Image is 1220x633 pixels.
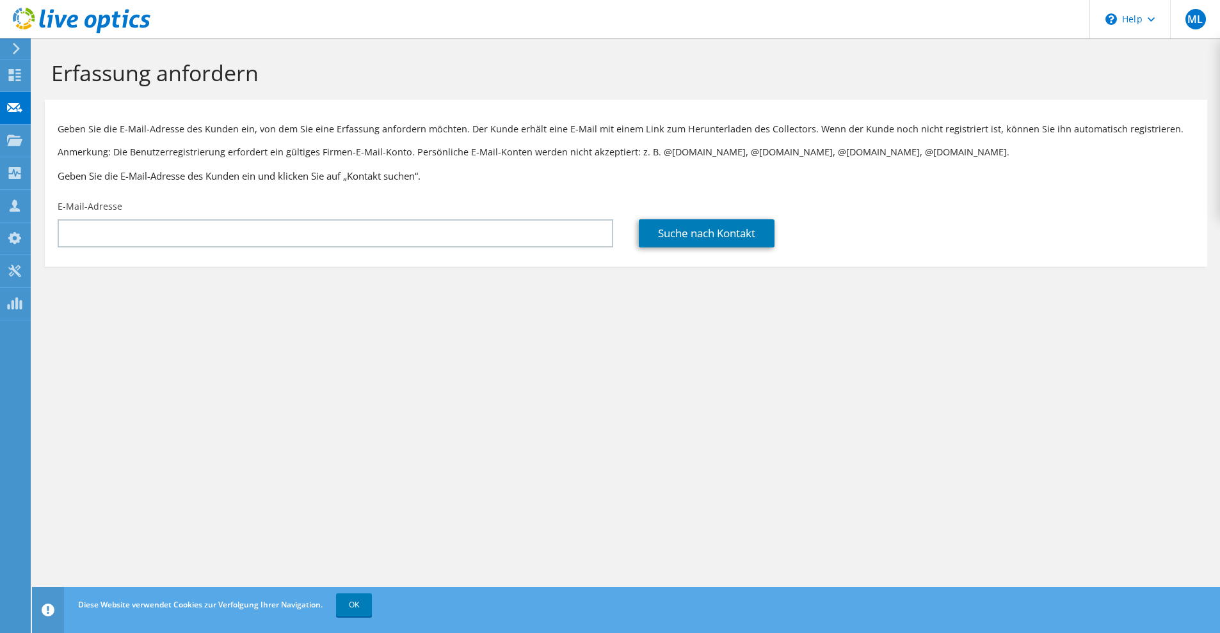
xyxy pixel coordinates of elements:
a: Suche nach Kontakt [639,219,775,247]
span: Diese Website verwendet Cookies zur Verfolgung Ihrer Navigation. [78,599,323,610]
p: Anmerkung: Die Benutzerregistrierung erfordert ein gültiges Firmen-E-Mail-Konto. Persönliche E-Ma... [58,145,1194,159]
h3: Geben Sie die E-Mail-Adresse des Kunden ein und klicken Sie auf „Kontakt suchen“. [58,169,1194,183]
label: E-Mail-Adresse [58,200,122,213]
a: OK [336,593,372,616]
svg: \n [1105,13,1117,25]
span: ML [1185,9,1206,29]
h1: Erfassung anfordern [51,59,1194,86]
p: Geben Sie die E-Mail-Adresse des Kunden ein, von dem Sie eine Erfassung anfordern möchten. Der Ku... [58,122,1194,136]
